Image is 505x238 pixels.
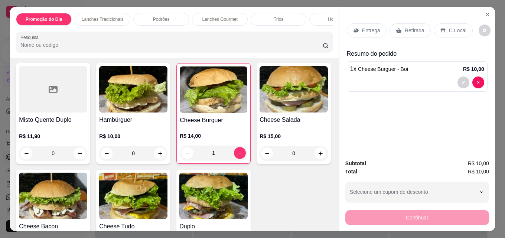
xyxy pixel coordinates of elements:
[153,16,170,22] p: Podrões
[179,173,248,219] img: product-image
[463,65,484,73] p: R$ 10,00
[19,222,87,231] h4: Cheese Bacon
[180,116,247,125] h4: Cheese Burguer
[180,66,247,113] img: product-image
[328,16,346,22] p: Hot Dogs
[99,115,167,124] h4: Hambúrguer
[274,16,283,22] p: Trios
[449,27,466,34] p: C.Local
[358,66,408,72] span: Cheese Burguer - Boi
[19,115,87,124] h4: Misto Quente Duplo
[99,66,167,113] img: product-image
[260,133,328,140] p: R$ 15,00
[99,133,167,140] p: R$ 10,00
[405,27,424,34] p: Retirada
[479,25,491,36] button: decrease-product-quantity
[19,133,87,140] p: R$ 11,90
[19,173,87,219] img: product-image
[482,9,493,20] button: Close
[362,27,380,34] p: Entrega
[468,167,489,176] span: R$ 10,00
[468,159,489,167] span: R$ 10,00
[472,76,484,88] button: decrease-product-quantity
[345,169,357,175] strong: Total
[260,66,328,113] img: product-image
[345,160,366,166] strong: Subtotal
[82,16,124,22] p: Lanches Tradicionais
[99,222,167,231] h4: Cheese Tudo
[350,65,408,74] p: 1 x
[26,16,62,22] p: Promoção do Dia
[99,173,167,219] img: product-image
[457,76,469,88] button: decrease-product-quantity
[179,222,248,231] h4: Duplo
[20,34,41,40] label: Pesquisa
[20,41,323,49] input: Pesquisa
[180,132,247,140] p: R$ 14,00
[260,115,328,124] h4: Cheese Salada
[345,182,489,202] button: Selecione um cupom de desconto
[347,49,488,58] p: Resumo do pedido
[202,16,238,22] p: Lanches Gourmet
